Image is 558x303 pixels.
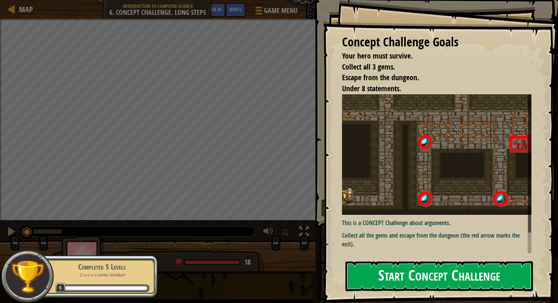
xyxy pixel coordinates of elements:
[281,226,289,237] span: ♫
[10,259,45,294] img: trophy.png
[333,51,530,62] li: Your hero must survive.
[15,4,33,14] a: Map
[61,235,105,278] img: thang_avatar_frame.png
[54,262,150,272] div: Completed 5 Levels
[342,252,531,261] p: Use no more than .
[384,252,413,261] strong: 7 commands
[342,62,395,72] span: Collect all 3 gems.
[345,261,533,291] button: Start Concept Challenge
[280,225,293,240] button: ♫
[321,199,548,217] button: Run
[342,219,531,227] p: This is a CONCEPT Challenge about arguments.
[229,6,242,13] span: Hints
[333,72,530,83] li: Escape from the dungeon.
[209,6,222,13] span: Ask AI
[261,225,276,240] button: Adjust volume
[249,3,302,21] button: Game Menu
[342,72,419,82] span: Escape from the dungeon.
[342,51,413,61] span: Your hero must survive.
[296,225,312,240] button: Toggle fullscreen
[342,94,531,215] img: Asses2
[333,83,530,94] li: Under 8 statements.
[176,259,251,266] div: health: 18 / 18
[264,6,298,16] span: Game Menu
[205,3,225,17] button: Ask AI
[55,283,66,293] span: 6
[333,62,530,73] li: Collect all 3 gems.
[54,272,150,278] p: C-c-c-c-c-ombo breaker!
[342,33,531,51] div: Concept Challenge Goals
[342,231,531,249] p: Collect all the gems and escape from the dungeon (the red arrow marks the exit).
[4,225,19,240] button: ⌘ + P: Pause
[19,4,33,14] span: Map
[244,257,251,267] span: 18
[342,83,401,94] span: Under 8 statements.
[106,258,256,268] div: Astraea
